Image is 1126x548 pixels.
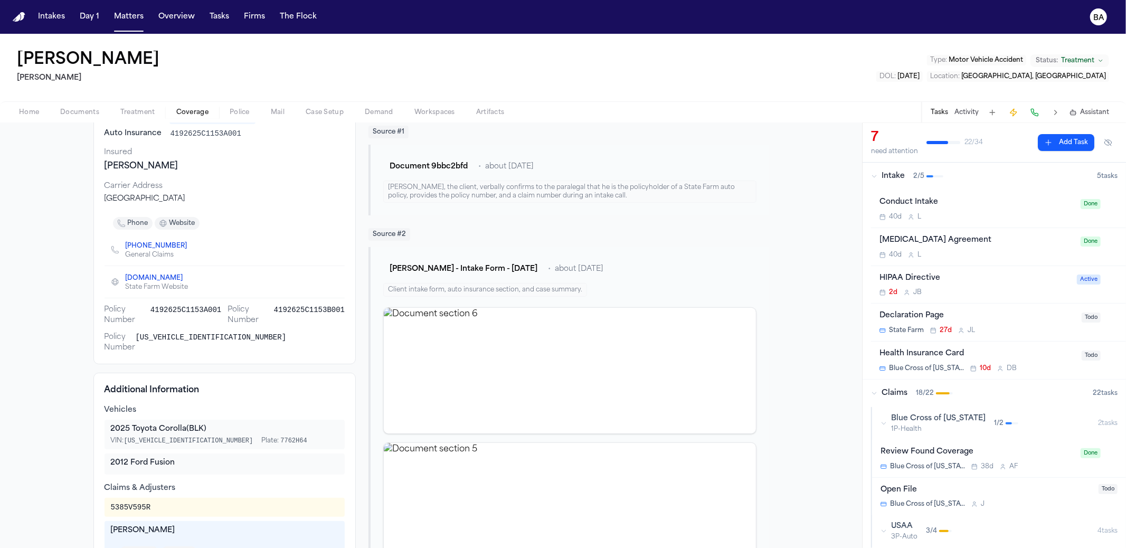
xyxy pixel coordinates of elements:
button: phone [113,217,153,230]
span: Plate: [261,437,307,445]
span: 18 / 22 [916,389,934,398]
button: Activity [954,108,979,117]
span: Assistant [1080,108,1109,117]
span: USAA [891,521,917,532]
span: Active [1077,275,1101,285]
button: USAA3P-Auto3/44tasks [872,515,1126,547]
button: Tasks [205,7,233,26]
button: [PERSON_NAME] - Intake Form - [DATE] [383,260,544,279]
span: Policy Number [105,332,136,353]
button: Assistant [1070,108,1109,117]
span: 22 / 34 [964,138,983,147]
span: Claims [882,388,907,399]
span: about [DATE] [555,264,603,275]
button: Day 1 [75,7,103,26]
span: 22 task s [1093,389,1118,398]
span: J B [913,288,922,297]
span: Treatment [1061,56,1094,65]
div: Carrier Address [105,181,345,192]
div: State Farm Website [126,283,192,291]
span: L [917,251,921,259]
div: need attention [871,147,918,156]
span: 3 / 4 [926,527,937,535]
span: 7762H64 [280,437,307,445]
span: Blue Cross of [US_STATE] [891,413,986,424]
span: Workspaces [414,108,455,117]
button: Matters [110,7,148,26]
div: HIPAA Directive [879,272,1071,285]
span: 4192625C1153A001 [150,305,221,326]
div: Review Found Coverage [881,446,1074,458]
div: 5385V595R [111,502,151,513]
span: [US_VEHICLE_IDENTIFICATION_NUMBER] [124,437,253,445]
span: 1 / 2 [994,419,1004,428]
span: 4192625C1153B001 [274,305,345,326]
span: Source # 2 [368,228,410,241]
div: Insured [105,147,345,158]
span: [GEOGRAPHIC_DATA], [GEOGRAPHIC_DATA] [961,73,1106,80]
div: View document section 6 [383,307,756,434]
div: [GEOGRAPHIC_DATA] [105,194,345,204]
div: General Claims [126,251,196,259]
span: 2 task s [1098,419,1118,428]
button: Change status from Treatment [1030,54,1109,67]
span: Documents [60,108,99,117]
button: Edit Type: Motor Vehicle Accident [927,55,1026,65]
button: Document 9bbc2bfd [383,157,474,176]
span: 27d [940,326,952,335]
span: 40d [889,213,902,221]
span: 38d [981,462,993,471]
span: Blue Cross of [US_STATE] [889,364,964,373]
div: 2012 Ford Fusion [111,458,339,468]
span: 3P-Auto [891,533,917,541]
span: 40d [889,251,902,259]
span: Case Setup [306,108,344,117]
div: Open task: HIPAA Directive [871,266,1126,304]
div: Open task: Health Insurance Card [871,342,1126,379]
span: about [DATE] [485,162,534,172]
div: Open task: Conduct Intake [871,190,1126,228]
span: Home [19,108,39,117]
span: Auto Insurance [105,128,162,139]
div: [MEDICAL_DATA] Agreement [879,234,1074,247]
div: [PERSON_NAME] [105,160,345,173]
button: The Flock [276,7,321,26]
div: Client intake form, auto insurance section, and case summary. [383,283,587,297]
button: Edit Location: Austin, TX [927,71,1109,82]
button: Edit matter name [17,51,159,70]
span: Blue Cross of [US_STATE] [890,500,965,508]
span: Mail [271,108,285,117]
span: A F [1009,462,1018,471]
div: Conduct Intake [879,196,1074,209]
button: Add Task [985,105,1000,120]
button: Add Task [1038,134,1094,151]
span: D B [1007,364,1017,373]
span: [DATE] [897,73,920,80]
div: Vehicles [105,405,345,415]
span: J L [968,326,975,335]
span: 1P-Health [891,425,986,433]
div: Open task: Declaration Page [871,304,1126,342]
span: Location : [930,73,960,80]
div: Health Insurance Card [879,348,1075,360]
span: L [917,213,921,221]
div: 2025 Toyota Corolla (BLK) [111,424,339,434]
span: Artifacts [476,108,505,117]
span: website [169,219,195,228]
span: Todo [1099,484,1118,494]
button: Blue Cross of [US_STATE]1P-Health1/22tasks [872,407,1126,440]
span: Policy Number [105,305,150,326]
span: Done [1081,448,1101,458]
span: 2 / 5 [913,172,924,181]
span: 4 task s [1097,527,1118,535]
span: Done [1081,199,1101,209]
button: Edit DOL: 2025-06-03 [876,71,923,82]
img: Document section 6 [384,308,755,433]
div: [PERSON_NAME], the client, verbally confirms to the paralegal that he is the policyholder of a St... [383,181,756,203]
span: VIN: [111,437,253,445]
span: Policy Number [228,305,273,326]
span: 10d [980,364,991,373]
button: Create Immediate Task [1006,105,1021,120]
